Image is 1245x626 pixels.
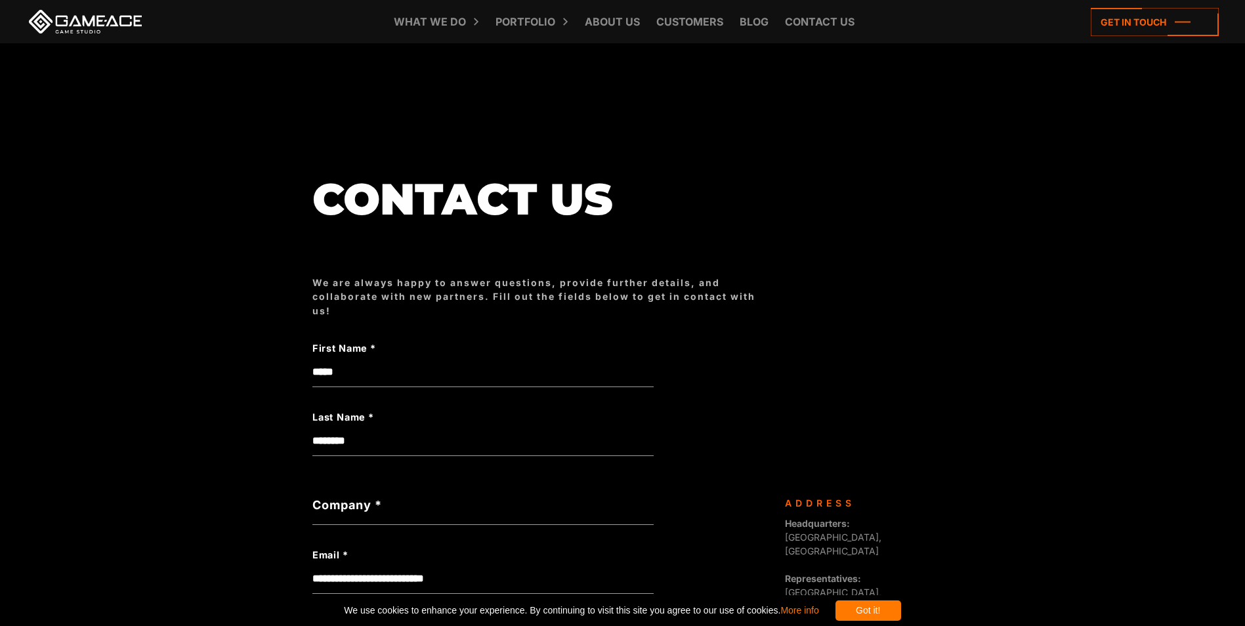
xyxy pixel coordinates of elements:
a: Get in touch [1091,8,1219,36]
label: Last Name * [312,410,585,425]
span: [GEOGRAPHIC_DATA], [GEOGRAPHIC_DATA] [785,518,881,556]
strong: Headquarters: [785,518,850,529]
label: Company * [312,496,654,514]
div: Address [785,496,923,510]
label: Email * [312,548,585,562]
strong: Representatives: [785,573,861,584]
div: We are always happy to answer questions, provide further details, and collaborate with new partne... [312,276,772,318]
label: First Name * [312,341,585,356]
a: More info [780,605,818,616]
span: We use cookies to enhance your experience. By continuing to visit this site you agree to our use ... [344,600,818,621]
h1: Contact us [312,175,772,223]
div: Got it! [835,600,901,621]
